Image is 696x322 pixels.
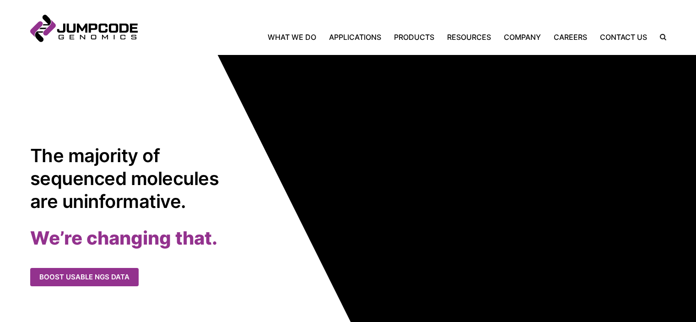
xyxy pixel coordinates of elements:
[593,32,653,43] a: Contact Us
[30,227,348,250] h2: We’re changing that.
[653,34,666,40] label: Search the site.
[268,32,323,43] a: What We Do
[441,32,497,43] a: Resources
[323,32,388,43] a: Applications
[547,32,593,43] a: Careers
[138,32,653,43] nav: Primary Navigation
[30,144,225,213] h1: The majority of sequenced molecules are uninformative.
[388,32,441,43] a: Products
[30,268,139,287] a: Boost usable NGS data
[497,32,547,43] a: Company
